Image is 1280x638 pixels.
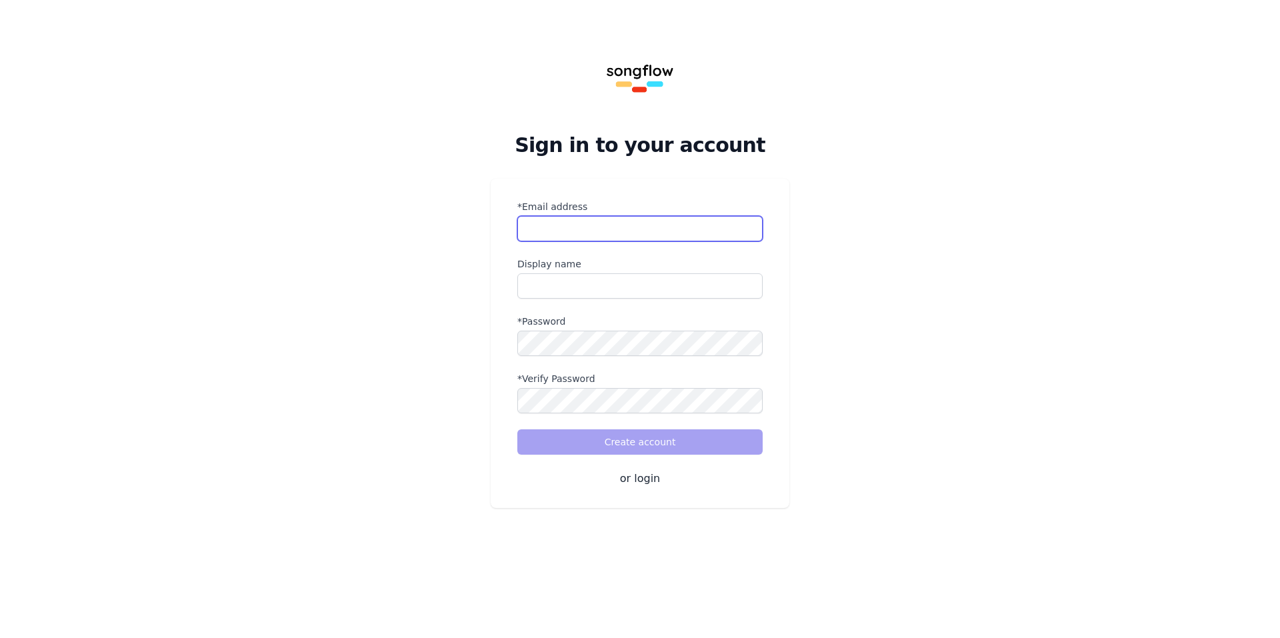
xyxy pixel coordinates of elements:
label: *Password [517,315,763,328]
button: Create account [517,429,763,455]
label: Display name [517,257,763,271]
label: *Verify Password [517,372,763,385]
img: Songflow [597,32,683,117]
button: or login [517,471,763,487]
h2: Sign in to your account [491,133,789,157]
label: *Email address [517,200,763,213]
